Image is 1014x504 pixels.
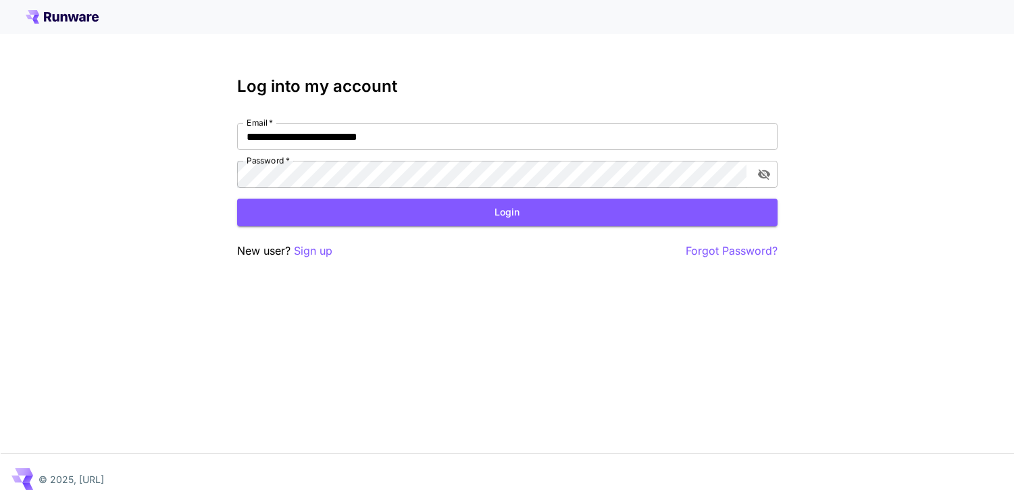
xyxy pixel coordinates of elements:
[237,243,332,259] p: New user?
[237,199,778,226] button: Login
[247,155,290,166] label: Password
[686,243,778,259] button: Forgot Password?
[247,117,273,128] label: Email
[752,162,776,186] button: toggle password visibility
[294,243,332,259] button: Sign up
[237,77,778,96] h3: Log into my account
[39,472,104,486] p: © 2025, [URL]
